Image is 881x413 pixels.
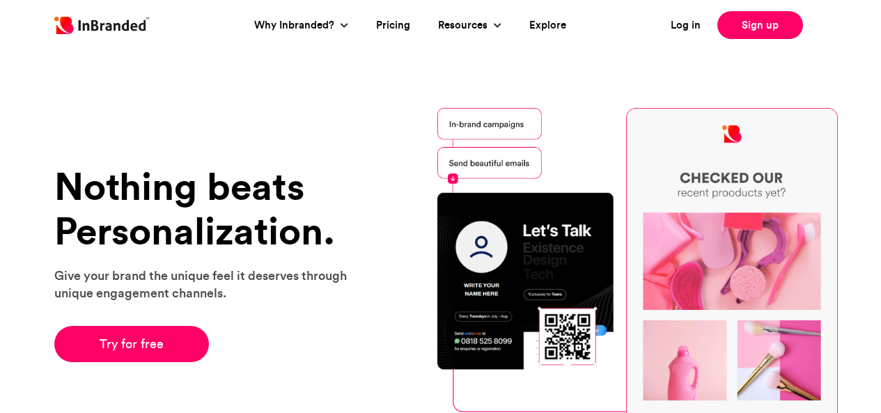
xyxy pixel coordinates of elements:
[438,17,491,33] a: Resources
[254,17,338,33] a: Why Inbranded?
[54,164,364,253] h1: Nothing beats Personalization.
[717,11,803,39] a: Sign up
[671,17,701,33] a: Log in
[376,17,410,33] a: Pricing
[529,17,566,33] a: Explore
[54,326,210,362] a: Try for free
[54,17,149,34] img: Inbranded
[54,267,364,302] p: Give your brand the unique feel it deserves through unique engagement channels.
